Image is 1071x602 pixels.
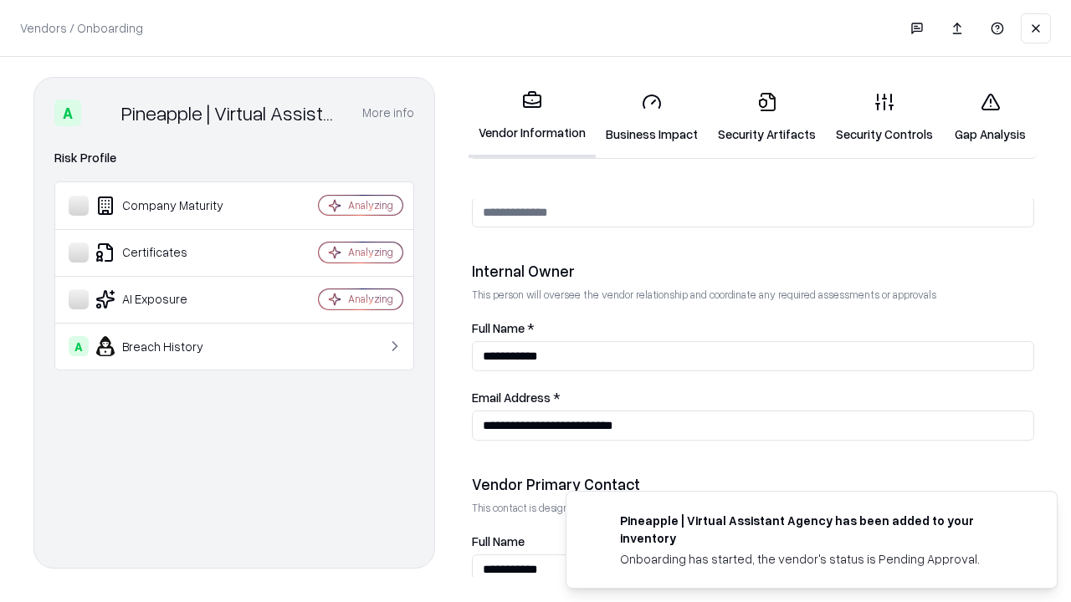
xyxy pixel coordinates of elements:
[362,98,414,128] button: More info
[69,289,269,309] div: AI Exposure
[472,501,1034,515] p: This contact is designated to receive the assessment request from Shift
[69,196,269,216] div: Company Maturity
[20,19,143,37] p: Vendors / Onboarding
[472,535,1034,548] label: Full Name
[69,242,269,263] div: Certificates
[708,79,826,156] a: Security Artifacts
[469,77,596,158] a: Vendor Information
[69,336,89,356] div: A
[472,474,1034,494] div: Vendor Primary Contact
[587,512,607,532] img: trypineapple.com
[620,550,1017,568] div: Onboarding has started, the vendor's status is Pending Approval.
[472,288,1034,302] p: This person will oversee the vendor relationship and coordinate any required assessments or appro...
[348,198,393,212] div: Analyzing
[596,79,708,156] a: Business Impact
[826,79,943,156] a: Security Controls
[472,322,1034,334] label: Full Name *
[348,292,393,306] div: Analyzing
[69,336,269,356] div: Breach History
[943,79,1038,156] a: Gap Analysis
[88,99,115,126] img: Pineapple | Virtual Assistant Agency
[348,245,393,259] div: Analyzing
[54,148,414,168] div: Risk Profile
[472,391,1034,404] label: Email Address *
[54,99,81,126] div: A
[121,99,342,126] div: Pineapple | Virtual Assistant Agency
[620,512,1017,547] div: Pineapple | Virtual Assistant Agency has been added to your inventory
[472,261,1034,281] div: Internal Owner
